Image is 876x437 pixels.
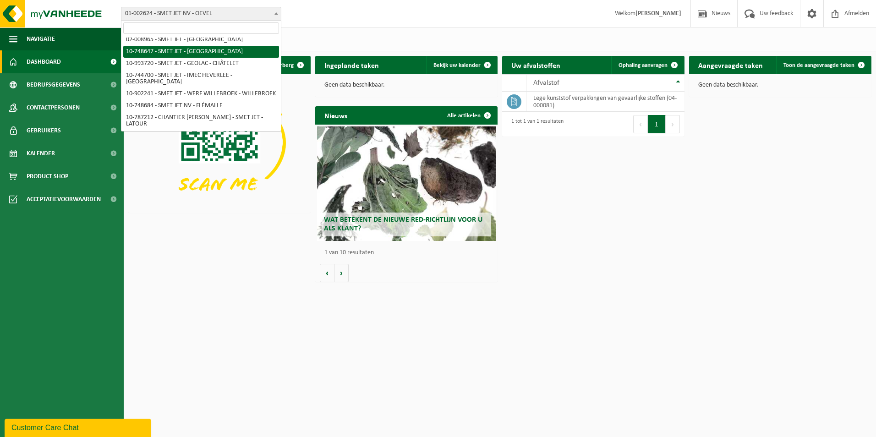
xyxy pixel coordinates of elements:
[27,119,61,142] span: Gebruikers
[123,34,279,46] li: 02-008965 - SMET JET - [GEOGRAPHIC_DATA]
[123,70,279,88] li: 10-744700 - SMET JET - IMEC HEVERLEE - [GEOGRAPHIC_DATA]
[324,82,488,88] p: Geen data beschikbaar.
[507,114,564,134] div: 1 tot 1 van 1 resultaten
[611,56,684,74] a: Ophaling aanvragen
[27,96,80,119] span: Contactpersonen
[27,188,101,211] span: Acceptatievoorwaarden
[121,7,281,21] span: 01-002624 - SMET JET NV - OEVEL
[440,106,497,125] a: Alle artikelen
[317,126,496,241] a: Wat betekent de nieuwe RED-richtlijn voor u als klant?
[320,264,334,282] button: Vorige
[633,115,648,133] button: Previous
[27,165,68,188] span: Product Shop
[783,62,854,68] span: Toon de aangevraagde taken
[324,250,493,256] p: 1 van 10 resultaten
[315,56,388,74] h2: Ingeplande taken
[619,62,668,68] span: Ophaling aanvragen
[123,88,279,100] li: 10-902241 - SMET JET - WERF WILLEBROEK - WILLEBROEK
[334,264,349,282] button: Volgende
[648,115,666,133] button: 1
[635,10,681,17] strong: [PERSON_NAME]
[266,56,310,74] button: Verberg
[123,46,279,58] li: 10-748647 - SMET JET - [GEOGRAPHIC_DATA]
[666,115,680,133] button: Next
[274,62,294,68] span: Verberg
[121,7,281,20] span: 01-002624 - SMET JET NV - OEVEL
[698,82,862,88] p: Geen data beschikbaar.
[433,62,481,68] span: Bekijk uw kalender
[27,142,55,165] span: Kalender
[526,92,684,112] td: lege kunststof verpakkingen van gevaarlijke stoffen (04-000081)
[324,216,482,232] span: Wat betekent de nieuwe RED-richtlijn voor u als klant?
[315,106,356,124] h2: Nieuws
[27,50,61,73] span: Dashboard
[27,27,55,50] span: Navigatie
[123,100,279,112] li: 10-748684 - SMET JET NV - FLÉMALLE
[123,58,279,70] li: 10-993720 - SMET JET - GEOLAC - CHÂTELET
[27,73,80,96] span: Bedrijfsgegevens
[128,74,311,211] img: Download de VHEPlus App
[502,56,569,74] h2: Uw afvalstoffen
[5,417,153,437] iframe: chat widget
[426,56,497,74] a: Bekijk uw kalender
[123,112,279,130] li: 10-787212 - CHANTIER [PERSON_NAME] - SMET JET - LATOUR
[533,79,559,87] span: Afvalstof
[689,56,772,74] h2: Aangevraagde taken
[776,56,871,74] a: Toon de aangevraagde taken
